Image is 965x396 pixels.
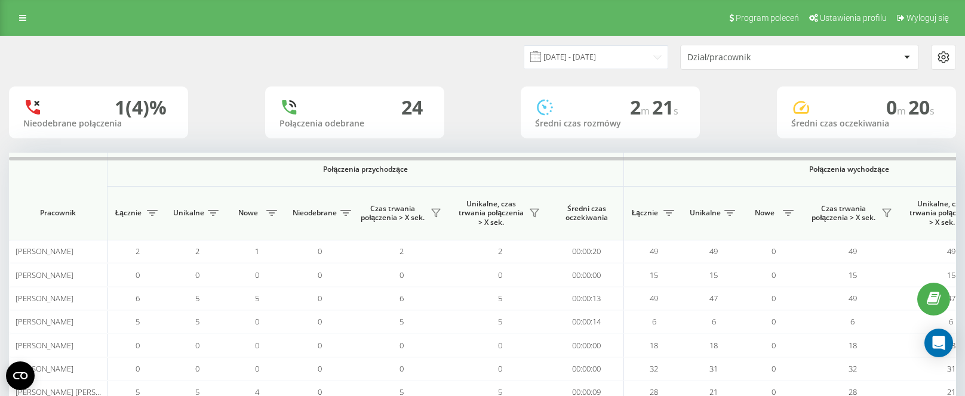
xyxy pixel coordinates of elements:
[195,340,199,351] span: 0
[255,316,259,327] span: 0
[255,293,259,304] span: 5
[23,119,174,129] div: Nieodebrane połączenia
[399,363,404,374] span: 0
[709,340,718,351] span: 18
[318,293,322,304] span: 0
[16,363,73,374] span: [PERSON_NAME]
[399,316,404,327] span: 5
[886,94,908,120] span: 0
[630,208,660,218] span: Łącznie
[136,363,140,374] span: 0
[849,293,857,304] span: 49
[195,363,199,374] span: 0
[549,240,624,263] td: 00:00:20
[136,316,140,327] span: 5
[749,208,779,218] span: Nowe
[709,270,718,280] span: 15
[498,316,502,327] span: 5
[924,329,953,357] div: Open Intercom Messenger
[549,287,624,310] td: 00:00:13
[947,363,955,374] span: 31
[195,270,199,280] span: 0
[772,293,776,304] span: 0
[293,208,337,218] span: Nieodebrane
[850,316,855,327] span: 6
[535,119,686,129] div: Średni czas rozmówy
[195,246,199,256] span: 2
[457,199,525,227] span: Unikalne, czas trwania połączenia > X sek.
[318,340,322,351] span: 0
[849,246,857,256] span: 49
[849,340,857,351] span: 18
[906,13,949,23] span: Wyloguj się
[318,246,322,256] span: 0
[255,340,259,351] span: 0
[173,208,204,218] span: Unikalne
[318,316,322,327] span: 0
[255,270,259,280] span: 0
[16,293,73,304] span: [PERSON_NAME]
[736,13,799,23] span: Program poleceń
[772,246,776,256] span: 0
[558,204,614,222] span: Średni czas oczekiwania
[674,104,678,117] span: s
[712,316,716,327] span: 6
[849,363,857,374] span: 32
[650,246,658,256] span: 49
[772,340,776,351] span: 0
[136,340,140,351] span: 0
[498,246,502,256] span: 2
[401,96,423,119] div: 24
[709,363,718,374] span: 31
[498,363,502,374] span: 0
[16,246,73,256] span: [PERSON_NAME]
[115,96,167,119] div: 1 (4)%
[630,94,652,120] span: 2
[549,310,624,333] td: 00:00:14
[136,246,140,256] span: 2
[549,357,624,380] td: 00:00:00
[849,270,857,280] span: 15
[498,270,502,280] span: 0
[113,208,143,218] span: Łącznie
[650,363,658,374] span: 32
[897,104,908,117] span: m
[139,165,592,174] span: Połączenia przychodzące
[949,316,953,327] span: 6
[498,340,502,351] span: 0
[233,208,263,218] span: Nowe
[399,246,404,256] span: 2
[358,204,427,222] span: Czas trwania połączenia > X sek.
[19,208,97,218] span: Pracownik
[650,340,658,351] span: 18
[399,270,404,280] span: 0
[650,293,658,304] span: 49
[650,270,658,280] span: 15
[195,293,199,304] span: 5
[136,293,140,304] span: 6
[652,316,656,327] span: 6
[255,246,259,256] span: 1
[6,361,35,390] button: Open CMP widget
[791,119,942,129] div: Średni czas oczekiwania
[136,270,140,280] span: 0
[195,316,199,327] span: 5
[908,94,935,120] span: 20
[709,246,718,256] span: 49
[709,293,718,304] span: 47
[399,340,404,351] span: 0
[16,340,73,351] span: [PERSON_NAME]
[947,270,955,280] span: 15
[549,263,624,286] td: 00:00:00
[772,316,776,327] span: 0
[255,363,259,374] span: 0
[947,293,955,304] span: 47
[690,208,721,218] span: Unikalne
[318,270,322,280] span: 0
[772,363,776,374] span: 0
[947,246,955,256] span: 49
[399,293,404,304] span: 6
[652,94,678,120] span: 21
[820,13,887,23] span: Ustawienia profilu
[687,52,830,63] div: Dział/pracownik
